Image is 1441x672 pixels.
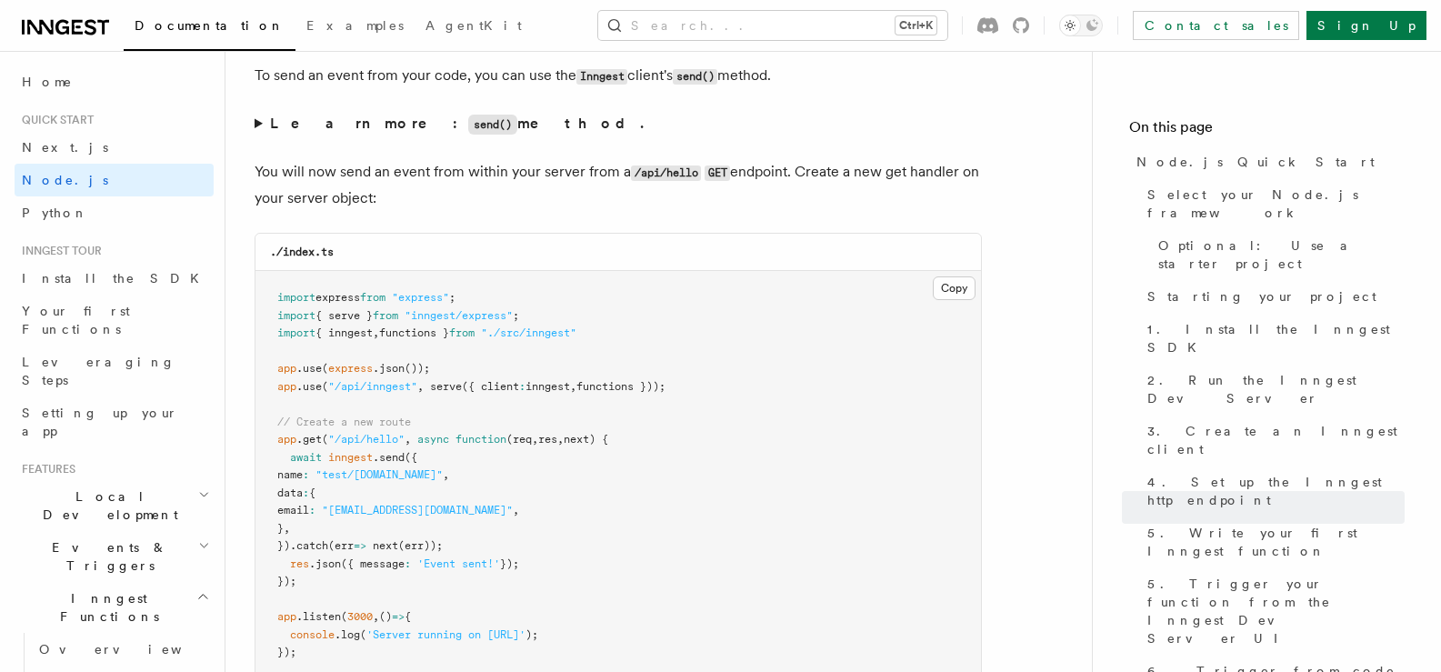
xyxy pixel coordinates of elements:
[277,504,309,517] span: email
[277,486,303,499] span: data
[1136,153,1375,171] span: Node.js Quick Start
[1147,371,1405,407] span: 2. Run the Inngest Dev Server
[373,309,398,322] span: from
[15,531,214,582] button: Events & Triggers
[309,557,341,570] span: .json
[15,164,214,196] a: Node.js
[290,539,328,552] span: .catch
[270,115,647,132] strong: Learn more: method.
[525,380,570,393] span: inngest
[290,451,322,464] span: await
[405,309,513,322] span: "inngest/express"
[933,276,976,300] button: Copy
[306,18,404,33] span: Examples
[1129,145,1405,178] a: Node.js Quick Start
[570,380,576,393] span: ,
[417,557,500,570] span: 'Event sent!'
[462,380,519,393] span: ({ client
[15,487,198,524] span: Local Development
[322,433,328,446] span: (
[277,610,296,623] span: app
[15,538,198,575] span: Events & Triggers
[1147,320,1405,356] span: 1. Install the Inngest SDK
[538,433,557,446] span: res
[500,557,519,570] span: });
[22,140,108,155] span: Next.js
[1140,364,1405,415] a: 2. Run the Inngest Dev Server
[576,69,627,85] code: Inngest
[15,131,214,164] a: Next.js
[1140,415,1405,466] a: 3. Create an Inngest client
[417,380,424,393] span: ,
[1140,313,1405,364] a: 1. Install the Inngest SDK
[449,291,455,304] span: ;
[270,246,334,258] code: ./index.ts
[425,18,522,33] span: AgentKit
[415,5,533,49] a: AgentKit
[1140,517,1405,567] a: 5. Write your first Inngest function
[328,451,373,464] span: inngest
[392,291,449,304] span: "express"
[124,5,295,51] a: Documentation
[398,539,443,552] span: (err));
[341,610,347,623] span: (
[1059,15,1103,36] button: Toggle dark mode
[1147,186,1405,222] span: Select your Node.js framework
[1147,287,1376,306] span: Starting your project
[277,326,315,339] span: import
[379,326,449,339] span: functions }
[373,539,398,552] span: next
[673,69,717,85] code: send()
[15,396,214,447] a: Setting up your app
[277,380,296,393] span: app
[373,362,405,375] span: .json
[322,504,513,517] span: "[EMAIL_ADDRESS][DOMAIN_NAME]"
[315,468,443,481] span: "test/[DOMAIN_NAME]"
[379,610,392,623] span: ()
[373,610,379,623] span: ,
[303,486,309,499] span: :
[598,11,947,40] button: Search...Ctrl+K
[1158,236,1405,273] span: Optional: Use a starter project
[1306,11,1426,40] a: Sign Up
[22,355,175,387] span: Leveraging Steps
[303,468,309,481] span: :
[525,628,538,641] span: );
[290,628,335,641] span: console
[39,642,226,657] span: Overview
[354,539,366,552] span: =>
[1147,473,1405,509] span: 4. Set up the Inngest http endpoint
[557,433,564,446] span: ,
[1129,116,1405,145] h4: On this page
[1147,524,1405,560] span: 5. Write your first Inngest function
[405,451,417,464] span: ({
[468,115,517,135] code: send()
[135,18,285,33] span: Documentation
[564,433,608,446] span: next) {
[405,433,411,446] span: ,
[513,504,519,517] span: ,
[277,646,296,658] span: });
[328,433,405,446] span: "/api/hello"
[315,291,360,304] span: express
[15,582,214,633] button: Inngest Functions
[1140,178,1405,229] a: Select your Node.js framework
[290,557,309,570] span: res
[15,244,102,258] span: Inngest tour
[405,362,430,375] span: ());
[481,326,576,339] span: "./src/inngest"
[295,5,415,49] a: Examples
[417,433,449,446] span: async
[309,504,315,517] span: :
[322,380,328,393] span: (
[22,206,88,220] span: Python
[296,380,322,393] span: .use
[1140,466,1405,517] a: 4. Set up the Inngest http endpoint
[315,326,373,339] span: { inngest
[1133,11,1299,40] a: Contact sales
[15,113,94,127] span: Quick start
[15,196,214,229] a: Python
[373,451,405,464] span: .send
[1147,575,1405,647] span: 5. Trigger your function from the Inngest Dev Server UI
[32,633,214,666] a: Overview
